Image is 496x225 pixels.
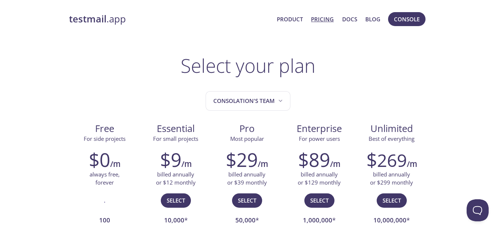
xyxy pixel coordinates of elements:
h2: $29 [226,149,258,171]
span: Free [75,122,134,135]
span: Select [167,196,185,205]
h2: $ [366,149,407,171]
span: Select [310,196,329,205]
h2: $9 [160,149,181,171]
h6: /m [407,158,417,170]
a: Blog [365,14,380,24]
p: billed annually or $299 monthly [370,171,413,186]
p: billed annually or $129 monthly [298,171,341,186]
span: For power users [299,135,340,142]
span: Select [383,196,401,205]
h6: /m [258,158,268,170]
span: Essential [146,122,206,135]
p: billed annually or $12 monthly [156,171,196,186]
strong: 10,000 [164,216,184,224]
button: Select [377,193,407,207]
span: 269 [377,148,407,172]
h2: $0 [89,149,110,171]
button: Select [304,193,334,207]
span: Consolation's team [213,96,284,106]
a: Docs [342,14,357,24]
p: always free, forever [90,171,120,186]
span: Enterprise [289,122,350,135]
strong: 50,000 [235,216,256,224]
button: Select [161,193,191,207]
h6: /m [330,158,340,170]
span: Best of everything [369,135,414,142]
button: Console [388,12,426,26]
strong: 10,000,000 [373,216,406,224]
strong: 1,000,000 [303,216,332,224]
h6: /m [110,158,120,170]
button: Select [232,193,262,207]
h1: Select your plan [181,54,315,76]
span: Most popular [230,135,264,142]
button: Consolation's team [206,91,290,111]
span: For small projects [153,135,198,142]
p: billed annually or $39 monthly [227,171,267,186]
span: For side projects [84,135,126,142]
h6: /m [181,158,192,170]
strong: 100 [99,216,110,224]
span: Unlimited [370,122,413,135]
span: Pro [217,122,277,135]
span: Console [394,14,420,24]
span: Select [238,196,256,205]
a: testmail.app [69,13,271,25]
h2: $89 [298,149,330,171]
iframe: Help Scout Beacon - Open [467,199,489,221]
a: Product [277,14,303,24]
strong: testmail [69,12,106,25]
a: Pricing [311,14,334,24]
